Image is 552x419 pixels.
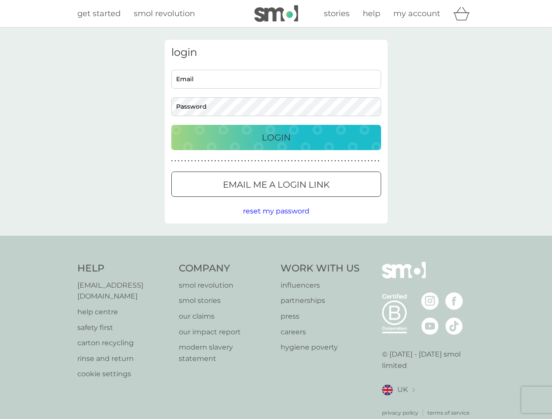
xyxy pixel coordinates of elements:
[243,206,309,217] button: reset my password
[291,159,293,163] p: ●
[363,9,380,18] span: help
[361,159,363,163] p: ●
[371,159,373,163] p: ●
[248,159,250,163] p: ●
[354,159,356,163] p: ●
[382,409,418,417] a: privacy policy
[331,159,333,163] p: ●
[171,125,381,150] button: Login
[324,9,350,18] span: stories
[358,159,360,163] p: ●
[134,7,195,20] a: smol revolution
[188,159,190,163] p: ●
[77,306,170,318] a: help centre
[241,159,243,163] p: ●
[338,159,340,163] p: ●
[378,159,379,163] p: ●
[318,159,319,163] p: ●
[184,159,186,163] p: ●
[77,7,121,20] a: get started
[363,7,380,20] a: help
[365,159,366,163] p: ●
[334,159,336,163] p: ●
[298,159,299,163] p: ●
[281,326,360,338] p: careers
[324,159,326,163] p: ●
[281,311,360,322] p: press
[285,159,286,163] p: ●
[397,384,408,395] span: UK
[308,159,309,163] p: ●
[77,280,170,302] a: [EMAIL_ADDRESS][DOMAIN_NAME]
[258,159,260,163] p: ●
[301,159,303,163] p: ●
[368,159,369,163] p: ●
[281,342,360,353] a: hygiene poverty
[261,159,263,163] p: ●
[231,159,233,163] p: ●
[295,159,296,163] p: ●
[243,207,309,215] span: reset my password
[171,46,381,59] h3: login
[268,159,270,163] p: ●
[77,368,170,380] a: cookie settings
[171,172,381,197] button: Email me a login link
[77,9,121,18] span: get started
[311,159,313,163] p: ●
[271,159,273,163] p: ●
[179,342,272,364] a: modern slavery statement
[223,178,330,192] p: Email me a login link
[201,159,203,163] p: ●
[375,159,376,163] p: ●
[281,295,360,306] a: partnerships
[181,159,183,163] p: ●
[382,262,426,292] img: smol
[421,317,439,335] img: visit the smol Youtube page
[445,292,463,310] img: visit the smol Facebook page
[348,159,350,163] p: ●
[171,159,173,163] p: ●
[77,262,170,275] h4: Help
[179,295,272,306] a: smol stories
[228,159,229,163] p: ●
[225,159,226,163] p: ●
[274,159,276,163] p: ●
[77,322,170,333] a: safety first
[445,317,463,335] img: visit the smol Tiktok page
[254,5,298,22] img: smol
[238,159,240,163] p: ●
[77,337,170,349] a: carton recycling
[215,159,216,163] p: ●
[194,159,196,163] p: ●
[208,159,209,163] p: ●
[281,262,360,275] h4: Work With Us
[198,159,200,163] p: ●
[288,159,289,163] p: ●
[254,159,256,163] p: ●
[264,159,266,163] p: ●
[234,159,236,163] p: ●
[205,159,206,163] p: ●
[218,159,219,163] p: ●
[251,159,253,163] p: ●
[77,353,170,364] a: rinse and return
[221,159,223,163] p: ●
[351,159,353,163] p: ●
[179,311,272,322] a: our claims
[321,159,323,163] p: ●
[179,280,272,291] a: smol revolution
[281,280,360,291] p: influencers
[453,5,475,22] div: basket
[427,409,469,417] p: terms of service
[341,159,343,163] p: ●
